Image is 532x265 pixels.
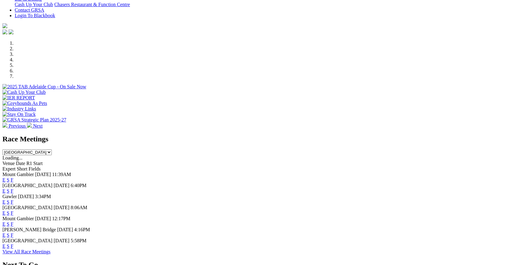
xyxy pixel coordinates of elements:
[15,2,530,7] div: Bar & Dining
[2,199,6,205] a: E
[2,117,66,123] img: GRSA Strategic Plan 2025-27
[2,216,34,221] span: Mount Gambier
[2,249,51,254] a: View All Race Meetings
[35,194,51,199] span: 3:34PM
[9,29,13,34] img: twitter.svg
[2,101,47,106] img: Greyhounds As Pets
[2,210,6,216] a: E
[15,13,55,18] a: Login To Blackbook
[74,227,90,232] span: 4:16PM
[2,227,56,232] span: [PERSON_NAME] Bridge
[7,188,9,194] a: S
[2,123,27,129] a: Previous
[2,155,22,160] span: Loading...
[2,84,86,90] img: 2025 TAB Adelaide Cup - On Sale Now
[2,244,6,249] a: E
[71,183,87,188] span: 6:40PM
[2,23,7,28] img: logo-grsa-white.png
[16,161,25,166] span: Date
[11,188,13,194] a: F
[26,161,43,166] span: R1 Start
[2,194,17,199] span: Gawler
[7,210,9,216] a: S
[7,221,9,227] a: S
[27,123,43,129] a: Next
[52,172,71,177] span: 11:39AM
[33,123,43,129] span: Next
[11,232,13,238] a: F
[35,216,51,221] span: [DATE]
[17,166,28,171] span: Short
[2,221,6,227] a: E
[57,227,73,232] span: [DATE]
[11,199,13,205] a: F
[52,216,70,221] span: 12:17PM
[2,232,6,238] a: E
[7,177,9,182] a: S
[54,238,70,243] span: [DATE]
[54,2,130,7] a: Chasers Restaurant & Function Centre
[2,188,6,194] a: E
[11,244,13,249] a: F
[71,205,87,210] span: 8:06AM
[2,112,36,117] img: Stay On Track
[2,166,16,171] span: Expert
[2,238,52,243] span: [GEOGRAPHIC_DATA]
[2,123,7,128] img: chevron-left-pager-white.svg
[7,199,9,205] a: S
[27,123,32,128] img: chevron-right-pager-white.svg
[9,123,26,129] span: Previous
[2,172,34,177] span: Mount Gambier
[2,29,7,34] img: facebook.svg
[71,238,87,243] span: 5:58PM
[2,90,46,95] img: Cash Up Your Club
[2,205,52,210] span: [GEOGRAPHIC_DATA]
[2,95,35,101] img: IER REPORT
[54,205,70,210] span: [DATE]
[35,172,51,177] span: [DATE]
[2,161,15,166] span: Venue
[15,7,44,13] a: Contact GRSA
[2,183,52,188] span: [GEOGRAPHIC_DATA]
[2,177,6,182] a: E
[7,232,9,238] a: S
[2,106,36,112] img: Industry Links
[2,135,530,143] h2: Race Meetings
[11,177,13,182] a: F
[15,2,53,7] a: Cash Up Your Club
[11,221,13,227] a: F
[7,244,9,249] a: S
[28,166,40,171] span: Fields
[11,210,13,216] a: F
[54,183,70,188] span: [DATE]
[18,194,34,199] span: [DATE]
